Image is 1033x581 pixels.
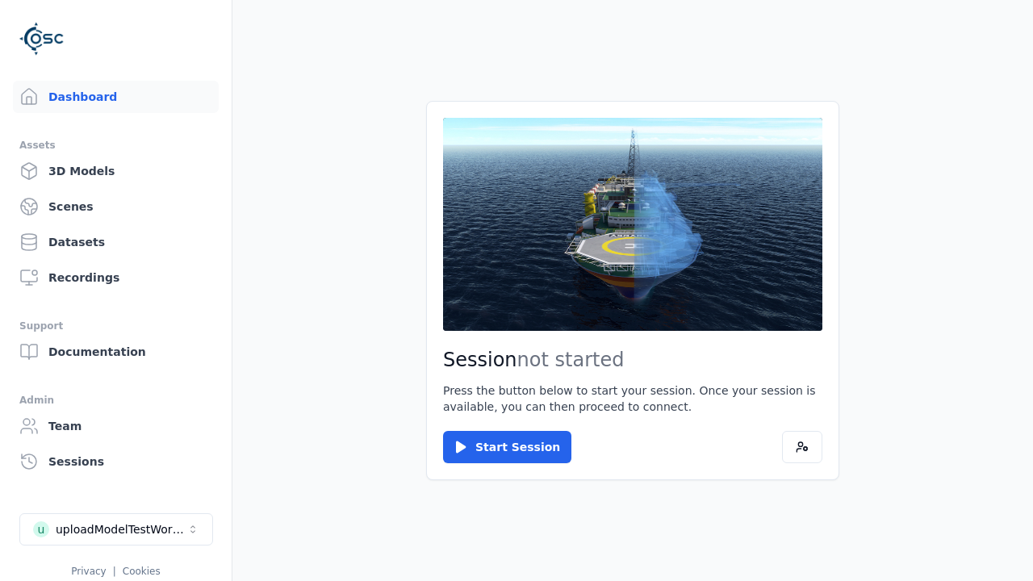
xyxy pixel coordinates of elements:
a: Scenes [13,190,219,223]
div: Support [19,316,212,336]
div: u [33,521,49,537]
img: Logo [19,16,65,61]
a: Cookies [123,566,161,577]
button: Start Session [443,431,571,463]
button: Select a workspace [19,513,213,545]
a: Team [13,410,219,442]
h2: Session [443,347,822,373]
span: not started [517,349,625,371]
div: Admin [19,391,212,410]
a: Documentation [13,336,219,368]
a: Sessions [13,445,219,478]
a: 3D Models [13,155,219,187]
a: Dashboard [13,81,219,113]
p: Press the button below to start your session. Once your session is available, you can then procee... [443,382,822,415]
div: Assets [19,136,212,155]
div: uploadModelTestWorkspace [56,521,186,537]
span: | [113,566,116,577]
a: Privacy [71,566,106,577]
a: Recordings [13,261,219,294]
a: Datasets [13,226,219,258]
